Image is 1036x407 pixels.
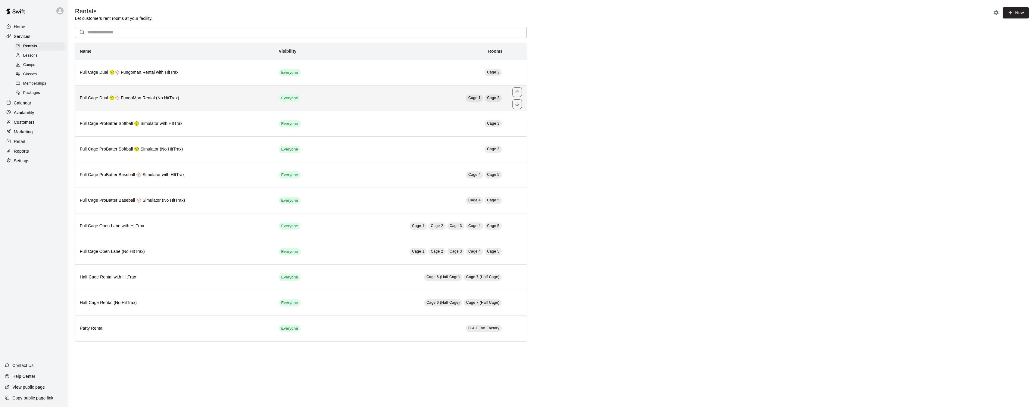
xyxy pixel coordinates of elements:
b: Rooms [488,49,503,54]
div: This service is visible to all of your customers [279,197,301,204]
table: simple table [75,43,527,341]
span: Everyone [279,121,301,127]
div: This service is visible to all of your customers [279,95,301,102]
span: Lessons [23,53,38,59]
span: Classes [23,71,37,77]
p: Availability [14,110,34,116]
a: Memberships [14,79,68,89]
div: This service is visible to all of your customers [279,248,301,255]
span: Cage 4 [468,224,481,228]
a: New [1003,7,1029,18]
p: View public page [12,384,45,390]
span: Cage 3 [450,224,462,228]
span: Cage 5 [487,172,499,177]
div: Packages [14,89,65,97]
div: This service is visible to all of your customers [279,299,301,306]
h6: Party Rental [80,325,269,332]
p: Home [14,24,25,30]
span: Everyone [279,172,301,178]
p: Settings [14,158,30,164]
span: Everyone [279,300,301,306]
p: Calendar [14,100,31,106]
h6: Full Cage Open Lane with HitTrax [80,223,269,229]
span: Cage 1 [468,96,481,100]
span: Cage 2 [431,224,443,228]
a: Customers [5,118,63,127]
button: Rental settings [992,8,1001,17]
span: Everyone [279,275,301,280]
h6: Full Cage ProBatter Softball 🥎 Simulator with HItTrax [80,120,269,127]
h6: Full Cage Dual 🥎⚾ Fungoman Rental with HitTrax [80,69,269,76]
p: Reports [14,148,29,154]
div: Memberships [14,79,65,88]
span: Cage 2 [431,249,443,253]
span: C & C Bat Factory [468,326,500,330]
a: Calendar [5,98,63,107]
span: Cage 5 [487,249,499,253]
span: Everyone [279,70,301,76]
span: Cage 6 (Half Cage) [426,300,460,305]
a: Services [5,32,63,41]
a: Rentals [14,42,68,51]
h6: Half Cage Rental with HitTrax [80,274,269,281]
span: Memberships [23,81,46,87]
div: This service is visible to all of your customers [279,171,301,179]
div: This service is visible to all of your customers [279,274,301,281]
span: Cage 4 [468,249,481,253]
span: Cage 3 [487,121,499,126]
b: Name [80,49,92,54]
p: Customers [14,119,35,125]
span: Cage 7 (Half Cage) [466,300,500,305]
b: Visibility [279,49,297,54]
h6: Full Cage Dual 🥎⚾ FungoMan Rental (No HitTrax) [80,95,269,101]
a: Reports [5,147,63,156]
p: Copy public page link [12,395,53,401]
span: Cage 7 (Half Cage) [466,275,500,279]
a: Classes [14,70,68,79]
span: Everyone [279,249,301,255]
button: move item up [512,87,522,97]
span: Cage 3 [450,249,462,253]
button: move item down [512,99,522,109]
a: Settings [5,156,63,165]
span: Everyone [279,147,301,152]
a: Marketing [5,127,63,136]
div: Rentals [14,42,65,51]
p: Marketing [14,129,33,135]
span: Everyone [279,95,301,101]
div: This service is visible to all of your customers [279,325,301,332]
div: Retail [5,137,63,146]
div: This service is visible to all of your customers [279,120,301,127]
h5: Rentals [75,7,152,15]
div: This service is visible to all of your customers [279,146,301,153]
a: Home [5,22,63,31]
div: This service is visible to all of your customers [279,222,301,230]
a: Packages [14,89,68,98]
h6: Full Cage Open Lane (No HitTrax) [80,248,269,255]
a: Camps [14,61,68,70]
span: Cage 2 [487,96,499,100]
span: Everyone [279,198,301,203]
a: Availability [5,108,63,117]
a: Lessons [14,51,68,60]
span: Cage 6 (Half Cage) [426,275,460,279]
span: Camps [23,62,35,68]
span: Cage 5 [487,224,499,228]
span: Cage 4 [468,172,481,177]
span: Everyone [279,326,301,331]
div: Classes [14,70,65,79]
span: Cage 3 [487,147,499,151]
span: Packages [23,90,40,96]
p: Services [14,33,30,39]
span: Cage 5 [487,198,499,202]
p: Let customers rent rooms at your facility. [75,15,152,21]
p: Contact Us [12,362,34,368]
span: Cage 2 [487,70,499,74]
